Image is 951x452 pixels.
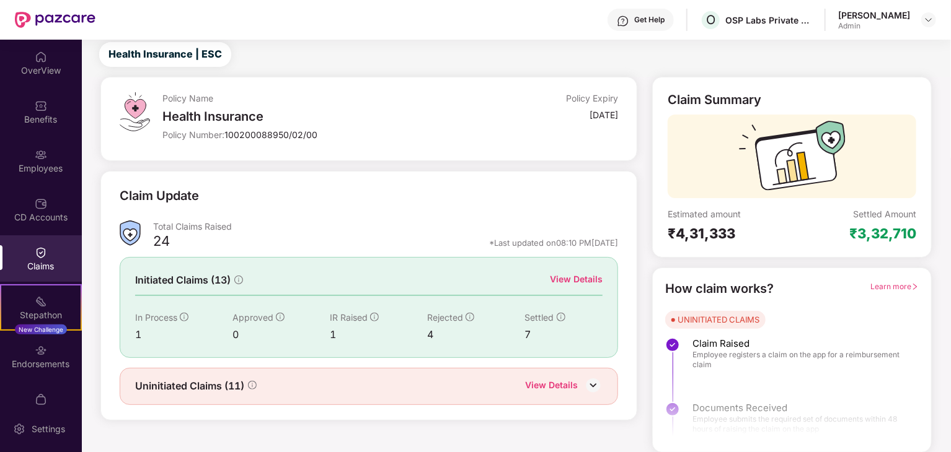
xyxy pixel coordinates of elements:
img: svg+xml;base64,PHN2ZyB4bWxucz0iaHR0cDovL3d3dy53My5vcmcvMjAwMC9zdmciIHdpZHRoPSIyMSIgaGVpZ2h0PSIyMC... [35,295,47,308]
img: New Pazcare Logo [15,12,95,28]
span: IR Raised [330,312,368,323]
div: Policy Number: [162,129,466,141]
div: Get Help [634,15,665,25]
div: ₹3,32,710 [849,225,916,242]
div: Settings [28,423,69,435]
div: Policy Expiry [566,92,618,104]
span: info-circle [180,313,188,321]
img: ClaimsSummaryIcon [120,220,141,246]
div: 7 [525,327,603,342]
div: How claim works? [665,279,774,298]
span: Employee registers a claim on the app for a reimbursement claim [692,350,906,370]
span: O [706,12,715,27]
span: right [911,283,919,290]
div: Health Insurance [162,109,466,124]
span: Initiated Claims (13) [135,272,231,288]
button: Health Insurance | ESC [99,42,231,67]
div: Settled Amount [853,208,916,220]
div: Claim Update [120,186,199,206]
div: [PERSON_NAME] [838,9,910,21]
div: UNINITIATED CLAIMS [678,313,759,326]
img: svg+xml;base64,PHN2ZyBpZD0iQmVuZWZpdHMiIHhtbG5zPSJodHRwOi8vd3d3LnczLm9yZy8yMDAwL3N2ZyIgd2lkdGg9Ij... [35,100,47,112]
div: Stepathon [1,309,81,321]
span: info-circle [276,313,285,321]
span: Rejected [427,312,463,323]
div: 24 [153,232,170,253]
span: info-circle [248,381,257,389]
span: info-circle [557,313,565,321]
div: View Details [550,272,603,286]
div: Admin [838,21,910,31]
span: Uninitiated Claims (11) [135,378,244,394]
span: Claim Raised [692,337,906,350]
img: svg+xml;base64,PHN2ZyBpZD0iQ0RfQWNjb3VudHMiIGRhdGEtbmFtZT0iQ0QgQWNjb3VudHMiIHhtbG5zPSJodHRwOi8vd3... [35,198,47,210]
img: DownIcon [584,376,603,394]
span: info-circle [234,276,243,284]
img: svg+xml;base64,PHN2ZyB4bWxucz0iaHR0cDovL3d3dy53My5vcmcvMjAwMC9zdmciIHdpZHRoPSI0OS4zMiIgaGVpZ2h0PS... [120,92,150,131]
img: svg+xml;base64,PHN2ZyBpZD0iRW1wbG95ZWVzIiB4bWxucz0iaHR0cDovL3d3dy53My5vcmcvMjAwMC9zdmciIHdpZHRoPS... [35,149,47,161]
img: svg+xml;base64,PHN2ZyBpZD0iQ2xhaW0iIHhtbG5zPSJodHRwOi8vd3d3LnczLm9yZy8yMDAwL3N2ZyIgd2lkdGg9IjIwIi... [35,246,47,259]
span: Learn more [870,282,919,291]
span: 100200088950/02/00 [224,129,317,140]
span: Health Insurance | ESC [108,46,222,62]
div: 4 [427,327,524,342]
div: *Last updated on 08:10 PM[DATE] [489,237,618,248]
img: svg+xml;base64,PHN2ZyBpZD0iRHJvcGRvd24tMzJ4MzIiIHhtbG5zPSJodHRwOi8vd3d3LnczLm9yZy8yMDAwL3N2ZyIgd2... [924,15,934,25]
img: svg+xml;base64,PHN2ZyBpZD0iSGVscC0zMngzMiIgeG1sbnM9Imh0dHA6Ly93d3cudzMub3JnLzIwMDAvc3ZnIiB3aWR0aD... [617,15,629,27]
div: Policy Name [162,92,466,104]
div: 1 [135,327,232,342]
div: Claim Summary [668,92,761,107]
div: [DATE] [590,109,618,121]
img: svg+xml;base64,PHN2ZyBpZD0iU3RlcC1Eb25lLTMyeDMyIiB4bWxucz0iaHR0cDovL3d3dy53My5vcmcvMjAwMC9zdmciIH... [665,337,680,352]
div: OSP Labs Private Limited [725,14,812,26]
div: Estimated amount [668,208,792,220]
div: ₹4,31,333 [668,225,792,242]
div: 0 [232,327,330,342]
div: 1 [330,327,427,342]
img: svg+xml;base64,PHN2ZyBpZD0iU2V0dGluZy0yMHgyMCIgeG1sbnM9Imh0dHA6Ly93d3cudzMub3JnLzIwMDAvc3ZnIiB3aW... [13,423,25,435]
img: svg+xml;base64,PHN2ZyBpZD0iRW5kb3JzZW1lbnRzIiB4bWxucz0iaHR0cDovL3d3dy53My5vcmcvMjAwMC9zdmciIHdpZH... [35,344,47,357]
span: Approved [232,312,273,323]
span: info-circle [370,313,379,321]
div: View Details [525,378,578,394]
span: info-circle [466,313,474,321]
span: Settled [525,312,554,323]
div: Total Claims Raised [153,220,619,232]
span: In Process [135,312,177,323]
img: svg+xml;base64,PHN2ZyB3aWR0aD0iMTcyIiBoZWlnaHQ9IjExMyIgdmlld0JveD0iMCAwIDE3MiAxMTMiIGZpbGw9Im5vbm... [739,121,846,198]
div: New Challenge [15,324,67,334]
img: svg+xml;base64,PHN2ZyBpZD0iTXlfT3JkZXJzIiBkYXRhLW5hbWU9Ik15IE9yZGVycyIgeG1sbnM9Imh0dHA6Ly93d3cudz... [35,393,47,406]
img: svg+xml;base64,PHN2ZyBpZD0iSG9tZSIgeG1sbnM9Imh0dHA6Ly93d3cudzMub3JnLzIwMDAvc3ZnIiB3aWR0aD0iMjAiIG... [35,51,47,63]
